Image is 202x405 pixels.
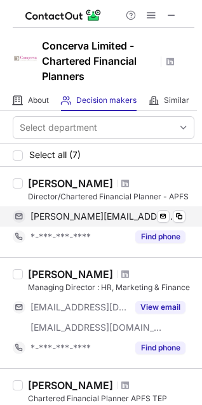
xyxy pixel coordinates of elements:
[13,46,38,72] img: 1ee42204b18e0e7811a65c7b6acf089e
[76,95,137,105] span: Decision makers
[28,268,113,281] div: [PERSON_NAME]
[28,95,49,105] span: About
[29,150,81,160] span: Select all (7)
[25,8,102,23] img: ContactOut v5.3.10
[135,230,185,243] button: Reveal Button
[135,342,185,354] button: Reveal Button
[135,301,185,314] button: Reveal Button
[30,211,176,222] span: [PERSON_NAME][EMAIL_ADDRESS][DOMAIN_NAME]
[20,121,97,134] div: Select department
[164,95,189,105] span: Similar
[42,38,156,84] h1: Concerva Limited - Chartered Financial Planners
[28,379,113,392] div: [PERSON_NAME]
[28,282,194,293] div: Managing Director : HR, Marketing & Finance
[28,393,194,404] div: Chartered Financial Planner APFS TEP
[30,302,128,313] span: [EMAIL_ADDRESS][DOMAIN_NAME]
[30,322,163,333] span: [EMAIL_ADDRESS][DOMAIN_NAME]
[28,191,194,202] div: Director/Chartered Financial Planner - APFS
[28,177,113,190] div: [PERSON_NAME]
